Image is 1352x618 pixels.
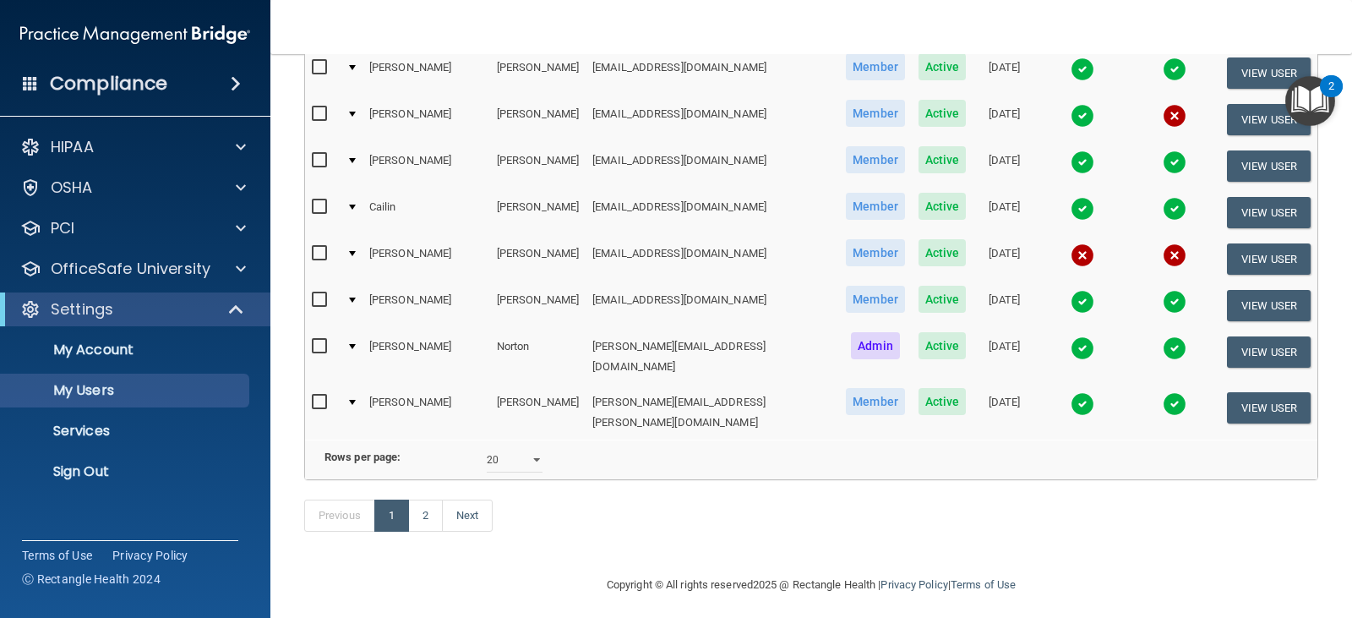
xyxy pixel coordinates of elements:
h4: Compliance [50,72,167,96]
a: 1 [374,500,409,532]
p: My Account [11,342,242,358]
span: Active [919,53,967,80]
td: [PERSON_NAME] [363,96,490,143]
a: Terms of Use [22,547,92,564]
span: Active [919,239,967,266]
td: [PERSON_NAME] [363,143,490,189]
img: tick.e7d51cea.svg [1163,197,1186,221]
p: Services [11,423,242,440]
td: [PERSON_NAME][EMAIL_ADDRESS][DOMAIN_NAME] [586,329,839,385]
a: Previous [304,500,375,532]
td: [PERSON_NAME] [490,282,586,329]
a: Next [442,500,493,532]
td: [EMAIL_ADDRESS][DOMAIN_NAME] [586,50,839,96]
p: PCI [51,218,74,238]
span: Member [846,193,905,220]
td: [PERSON_NAME] [490,236,586,282]
span: Member [846,239,905,266]
span: Admin [851,332,900,359]
button: View User [1227,290,1311,321]
img: tick.e7d51cea.svg [1163,57,1186,81]
td: [PERSON_NAME] [363,50,490,96]
img: PMB logo [20,18,250,52]
span: Ⓒ Rectangle Health 2024 [22,571,161,588]
span: Member [846,100,905,127]
td: [DATE] [973,385,1035,440]
button: Open Resource Center, 2 new notifications [1285,76,1335,126]
span: Active [919,146,967,173]
span: Active [919,100,967,127]
p: My Users [11,382,242,399]
p: Settings [51,299,113,320]
img: tick.e7d51cea.svg [1163,150,1186,174]
a: 2 [408,500,443,532]
td: [PERSON_NAME] [490,96,586,143]
span: Member [846,53,905,80]
img: tick.e7d51cea.svg [1071,336,1094,360]
a: Settings [20,299,245,320]
img: tick.e7d51cea.svg [1163,336,1186,360]
p: HIPAA [51,137,94,157]
span: Active [919,193,967,220]
img: cross.ca9f0e7f.svg [1163,243,1186,267]
span: Member [846,286,905,313]
img: cross.ca9f0e7f.svg [1071,243,1094,267]
img: tick.e7d51cea.svg [1071,392,1094,416]
td: [EMAIL_ADDRESS][DOMAIN_NAME] [586,282,839,329]
img: tick.e7d51cea.svg [1071,197,1094,221]
p: Sign Out [11,463,242,480]
td: [PERSON_NAME] [490,143,586,189]
td: [PERSON_NAME] [363,282,490,329]
p: OSHA [51,178,93,198]
img: cross.ca9f0e7f.svg [1163,104,1186,128]
button: View User [1227,104,1311,135]
button: View User [1227,336,1311,368]
a: OfficeSafe University [20,259,246,279]
td: [PERSON_NAME] [363,236,490,282]
a: OSHA [20,178,246,198]
img: tick.e7d51cea.svg [1071,104,1094,128]
td: [DATE] [973,96,1035,143]
img: tick.e7d51cea.svg [1163,290,1186,314]
td: [PERSON_NAME] [490,189,586,236]
img: tick.e7d51cea.svg [1071,290,1094,314]
td: [PERSON_NAME] [490,50,586,96]
span: Active [919,332,967,359]
b: Rows per page: [324,451,401,463]
button: View User [1227,392,1311,424]
div: Copyright © All rights reserved 2025 @ Rectangle Health | | [503,558,1120,612]
button: View User [1227,150,1311,182]
td: [PERSON_NAME] [363,385,490,440]
span: Active [919,388,967,415]
td: [DATE] [973,189,1035,236]
a: Privacy Policy [112,547,188,564]
button: View User [1227,197,1311,228]
span: Member [846,146,905,173]
span: Member [846,388,905,415]
td: [EMAIL_ADDRESS][DOMAIN_NAME] [586,236,839,282]
img: tick.e7d51cea.svg [1071,57,1094,81]
td: [DATE] [973,50,1035,96]
td: [PERSON_NAME] [363,329,490,385]
a: PCI [20,218,246,238]
td: [DATE] [973,236,1035,282]
p: OfficeSafe University [51,259,210,279]
a: Privacy Policy [880,578,947,591]
td: [PERSON_NAME] [490,385,586,440]
td: [EMAIL_ADDRESS][DOMAIN_NAME] [586,96,839,143]
button: View User [1227,57,1311,89]
td: [EMAIL_ADDRESS][DOMAIN_NAME] [586,189,839,236]
span: Active [919,286,967,313]
button: View User [1227,243,1311,275]
td: Norton [490,329,586,385]
td: [DATE] [973,143,1035,189]
td: Cailin [363,189,490,236]
td: [EMAIL_ADDRESS][DOMAIN_NAME] [586,143,839,189]
a: Terms of Use [951,578,1016,591]
td: [PERSON_NAME][EMAIL_ADDRESS][PERSON_NAME][DOMAIN_NAME] [586,385,839,440]
img: tick.e7d51cea.svg [1163,392,1186,416]
td: [DATE] [973,282,1035,329]
div: 2 [1328,86,1334,108]
img: tick.e7d51cea.svg [1071,150,1094,174]
td: [DATE] [973,329,1035,385]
